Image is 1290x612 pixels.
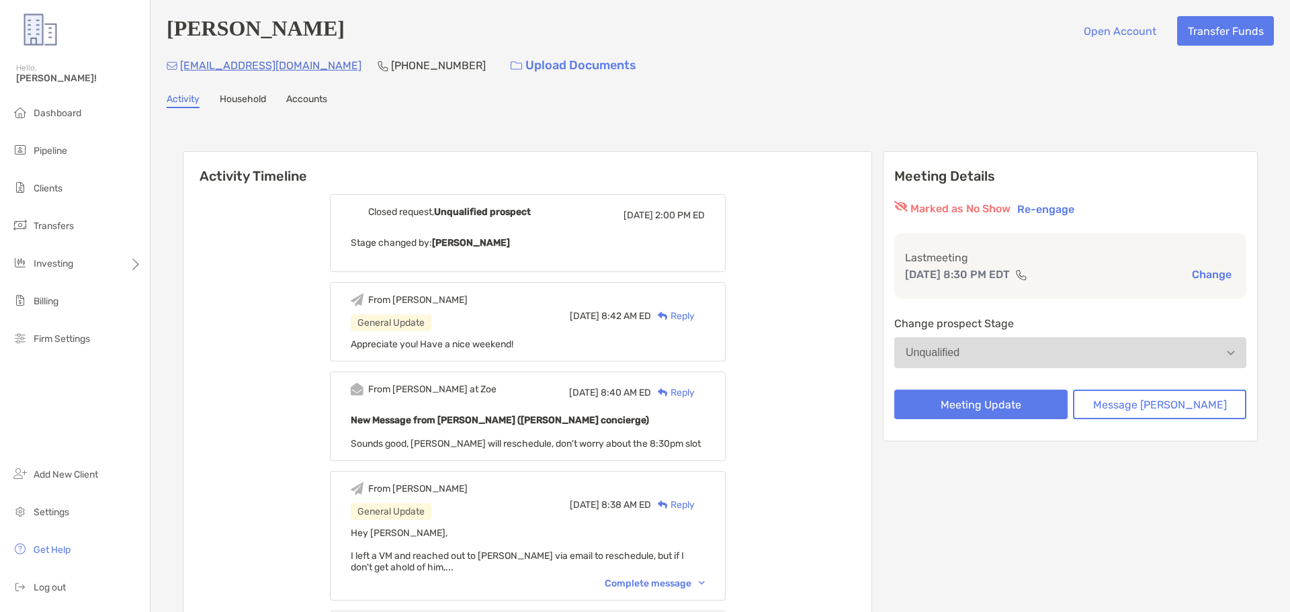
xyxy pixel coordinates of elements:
img: clients icon [12,179,28,195]
span: Clients [34,183,62,194]
button: Transfer Funds [1177,16,1274,46]
span: [DATE] [570,310,599,322]
span: Add New Client [34,469,98,480]
img: firm-settings icon [12,330,28,346]
p: Stage changed by: [351,234,705,251]
img: get-help icon [12,541,28,557]
span: [DATE] [623,210,653,221]
div: From [PERSON_NAME] [368,483,468,494]
button: Meeting Update [894,390,1068,419]
span: Settings [34,507,69,518]
h4: [PERSON_NAME] [167,16,345,46]
span: Log out [34,582,66,593]
div: From [PERSON_NAME] at Zoe [368,384,497,395]
div: Unqualified [906,347,959,359]
span: 8:38 AM ED [601,499,651,511]
div: Closed request, [368,206,531,218]
img: pipeline icon [12,142,28,158]
a: Upload Documents [502,51,645,80]
span: Dashboard [34,107,81,119]
img: Reply icon [658,500,668,509]
img: communication type [1015,269,1027,280]
div: Reply [651,386,695,400]
b: [PERSON_NAME] [432,237,510,249]
a: Accounts [286,93,327,108]
div: Reply [651,309,695,323]
div: Complete message [605,578,705,589]
span: Get Help [34,544,71,556]
img: add_new_client icon [12,466,28,482]
div: General Update [351,314,431,331]
span: 8:40 AM ED [601,387,651,398]
button: Change [1188,267,1236,281]
span: Pipeline [34,145,67,157]
b: New Message from [PERSON_NAME] ([PERSON_NAME] concierge) [351,414,649,426]
div: General Update [351,503,431,520]
img: Reply icon [658,312,668,320]
span: 8:42 AM ED [601,310,651,322]
img: billing icon [12,292,28,308]
img: Email Icon [167,62,177,70]
div: From [PERSON_NAME] [368,294,468,306]
button: Message [PERSON_NAME] [1073,390,1246,419]
img: Reply icon [658,388,668,397]
img: Event icon [351,482,363,495]
img: button icon [511,61,522,71]
span: [DATE] [569,387,599,398]
span: [DATE] [570,499,599,511]
span: Hey [PERSON_NAME], I left a VM and reached out to [PERSON_NAME] via email to reschedule, but if I... [351,527,684,573]
span: Transfers [34,220,74,232]
button: Unqualified [894,337,1246,368]
span: Appreciate you! Have a nice weekend! [351,339,513,350]
img: logout icon [12,578,28,595]
span: Billing [34,296,58,307]
span: [PERSON_NAME]! [16,73,142,84]
span: Firm Settings [34,333,90,345]
span: Investing [34,258,73,269]
img: Zoe Logo [16,5,64,54]
button: Re-engage [1013,201,1078,217]
img: Event icon [351,206,363,218]
div: Reply [651,498,695,512]
p: Last meeting [905,249,1236,266]
p: [PHONE_NUMBER] [391,57,486,74]
img: investing icon [12,255,28,271]
span: Sounds good, [PERSON_NAME] will reschedule, don't worry about the 8:30pm slot [351,438,701,449]
p: Change prospect Stage [894,315,1246,332]
img: dashboard icon [12,104,28,120]
img: Open dropdown arrow [1227,351,1235,355]
b: Unqualified prospect [434,206,531,218]
img: Phone Icon [378,60,388,71]
a: Activity [167,93,200,108]
p: Meeting Details [894,168,1246,185]
img: transfers icon [12,217,28,233]
img: Event icon [351,383,363,396]
span: 2:00 PM ED [655,210,705,221]
p: Marked as No Show [910,201,1010,217]
img: Event icon [351,294,363,306]
img: Chevron icon [699,581,705,585]
h6: Activity Timeline [183,152,871,184]
img: red eyr [894,201,908,212]
button: Open Account [1073,16,1166,46]
p: [DATE] 8:30 PM EDT [905,266,1010,283]
a: Household [220,93,266,108]
p: [EMAIL_ADDRESS][DOMAIN_NAME] [180,57,361,74]
img: settings icon [12,503,28,519]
